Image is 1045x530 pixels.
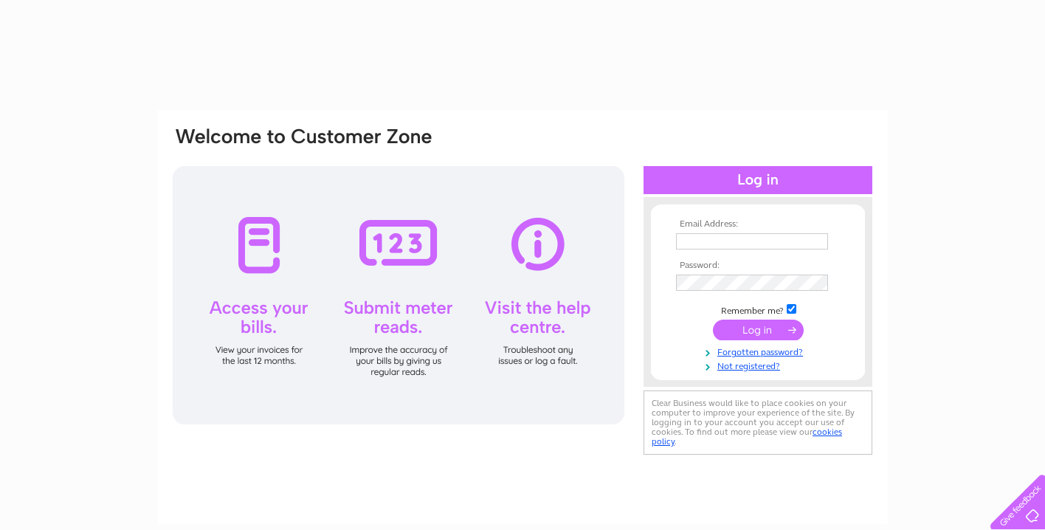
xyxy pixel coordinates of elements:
[652,427,842,447] a: cookies policy
[672,302,844,317] td: Remember me?
[672,261,844,271] th: Password:
[713,320,804,340] input: Submit
[676,344,844,358] a: Forgotten password?
[676,358,844,372] a: Not registered?
[672,219,844,230] th: Email Address:
[644,390,872,455] div: Clear Business would like to place cookies on your computer to improve your experience of the sit...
